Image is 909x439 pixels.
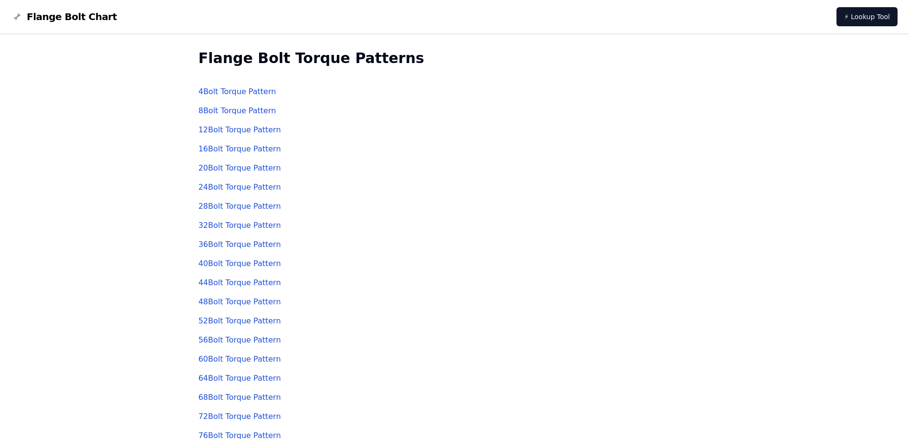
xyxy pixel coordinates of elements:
[199,125,281,134] a: 12Bolt Torque Pattern
[199,354,281,364] a: 60Bolt Torque Pattern
[11,11,23,22] img: Flange Bolt Chart Logo
[199,240,281,249] a: 36Bolt Torque Pattern
[199,87,276,96] a: 4Bolt Torque Pattern
[199,50,711,67] h2: Flange Bolt Torque Patterns
[199,335,281,344] a: 56Bolt Torque Pattern
[199,182,281,192] a: 24Bolt Torque Pattern
[199,316,281,325] a: 52Bolt Torque Pattern
[199,374,281,383] a: 64Bolt Torque Pattern
[199,259,281,268] a: 40Bolt Torque Pattern
[199,106,276,115] a: 8Bolt Torque Pattern
[836,7,898,26] a: ⚡ Lookup Tool
[199,163,281,172] a: 20Bolt Torque Pattern
[199,297,281,306] a: 48Bolt Torque Pattern
[199,393,281,402] a: 68Bolt Torque Pattern
[199,412,281,421] a: 72Bolt Torque Pattern
[199,278,281,287] a: 44Bolt Torque Pattern
[199,221,281,230] a: 32Bolt Torque Pattern
[27,10,117,23] span: Flange Bolt Chart
[199,202,281,211] a: 28Bolt Torque Pattern
[11,10,117,23] a: Flange Bolt Chart LogoFlange Bolt Chart
[199,144,281,153] a: 16Bolt Torque Pattern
